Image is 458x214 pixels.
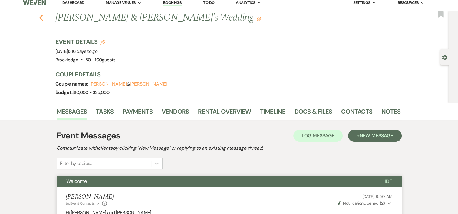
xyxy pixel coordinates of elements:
[85,57,115,63] span: 50 - 100 guests
[293,130,343,142] button: Log Message
[57,107,87,120] a: Messages
[57,144,402,152] h2: Communicate with clients by clicking "New Message" or replying to an existing message thread.
[337,200,393,206] button: NotificationOpened (2)
[89,81,167,87] span: &
[198,107,251,120] a: Rental Overview
[89,82,127,86] button: [PERSON_NAME]
[362,194,392,199] span: [DATE] 9:50 AM
[256,16,261,21] button: Edit
[338,200,385,206] span: Opened
[379,200,385,206] strong: ( 2 )
[260,107,285,120] a: Timeline
[72,89,109,96] span: $10,000 - $25,000
[295,107,332,120] a: Docs & Files
[381,178,392,184] span: Hide
[341,107,372,120] a: Contacts
[66,193,114,201] h5: [PERSON_NAME]
[57,176,372,187] button: Welcome
[55,81,89,87] span: Couple names:
[55,48,98,54] span: [DATE]
[66,178,87,184] span: Welcome
[343,200,363,206] span: Notification
[55,11,327,25] h1: [PERSON_NAME] & [PERSON_NAME]'s Wedding
[66,201,100,206] button: to: Event Contacts
[66,201,95,206] span: to: Event Contacts
[123,107,153,120] a: Payments
[55,37,116,46] h3: Event Details
[68,48,97,54] span: |
[55,57,78,63] span: Brookledge
[162,107,189,120] a: Vendors
[359,132,393,139] span: New Message
[302,132,334,139] span: Log Message
[55,89,73,96] span: Budget:
[442,54,447,60] button: Open lead details
[57,129,120,142] h1: Event Messages
[381,107,400,120] a: Notes
[96,107,114,120] a: Tasks
[130,82,167,86] button: [PERSON_NAME]
[348,130,401,142] button: +New Message
[60,160,92,167] div: Filter by topics...
[69,48,97,54] span: 316 days to go
[372,176,402,187] button: Hide
[55,70,394,79] h3: Couple Details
